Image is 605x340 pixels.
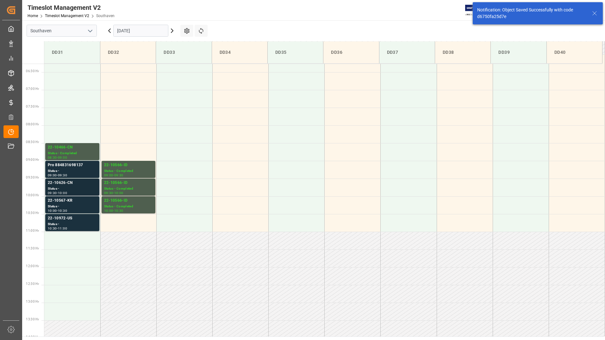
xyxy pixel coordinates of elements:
[114,174,123,177] div: 09:30
[104,168,153,174] div: Status - Completed
[477,7,586,20] div: Notification: Object Saved Successfully with code d6750fa25d7e
[57,174,58,177] div: -
[273,47,318,58] div: DD35
[57,192,58,194] div: -
[48,168,97,174] div: Status -
[26,282,39,286] span: 12:30 Hr
[58,156,67,159] div: 09:00
[48,151,97,156] div: Status - Completed
[26,140,39,144] span: 08:30 Hr
[26,318,39,321] span: 13:30 Hr
[48,192,57,194] div: 09:30
[48,209,57,212] div: 10:00
[26,105,39,108] span: 07:30 Hr
[113,192,114,194] div: -
[26,264,39,268] span: 12:00 Hr
[104,198,153,204] div: 22-10566-ID
[440,47,485,58] div: DD38
[113,209,114,212] div: -
[48,222,97,227] div: Status -
[28,14,38,18] a: Home
[58,227,67,230] div: 11:00
[26,247,39,250] span: 11:30 Hr
[496,47,541,58] div: DD39
[58,174,67,177] div: 09:30
[465,5,487,16] img: Exertis%20JAM%20-%20Email%20Logo.jpg_1722504956.jpg
[48,174,57,177] div: 09:00
[26,69,39,73] span: 06:30 Hr
[104,162,153,168] div: 22-10566-ID
[48,198,97,204] div: 22-10567-KR
[328,47,374,58] div: DD36
[104,209,113,212] div: 10:00
[57,209,58,212] div: -
[48,227,57,230] div: 10:30
[105,47,151,58] div: DD32
[28,3,115,12] div: Timeslot Management V2
[58,192,67,194] div: 10:00
[104,180,153,186] div: 22-10566-ID
[57,227,58,230] div: -
[114,192,123,194] div: 10:00
[45,14,89,18] a: Timeslot Management V2
[114,209,123,212] div: 10:30
[26,193,39,197] span: 10:00 Hr
[104,204,153,209] div: Status - Completed
[26,211,39,215] span: 10:30 Hr
[26,158,39,161] span: 09:00 Hr
[49,47,95,58] div: DD31
[48,156,57,159] div: 08:30
[104,174,113,177] div: 09:00
[26,123,39,126] span: 08:00 Hr
[552,47,597,58] div: DD40
[48,186,97,192] div: Status -
[26,229,39,232] span: 11:00 Hr
[48,204,97,209] div: Status -
[27,25,97,37] input: Type to search/select
[26,335,39,339] span: 14:00 Hr
[26,300,39,303] span: 13:00 Hr
[85,26,95,36] button: open menu
[26,87,39,91] span: 07:00 Hr
[57,156,58,159] div: -
[113,174,114,177] div: -
[104,186,153,192] div: Status - Completed
[26,176,39,179] span: 09:30 Hr
[161,47,206,58] div: DD33
[48,144,97,151] div: 22-10466-CN
[48,215,97,222] div: 22-10972-US
[384,47,430,58] div: DD37
[104,192,113,194] div: 09:30
[217,47,262,58] div: DD34
[48,162,97,168] div: Pro 884831698137
[48,180,97,186] div: 22-10626-CN
[58,209,67,212] div: 10:30
[113,25,168,37] input: DD-MM-YYYY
